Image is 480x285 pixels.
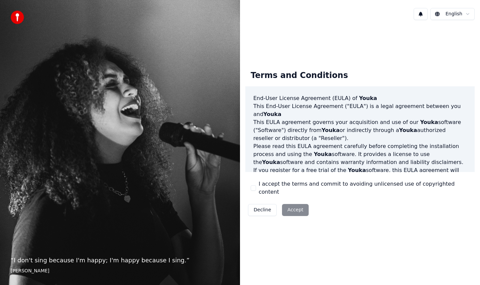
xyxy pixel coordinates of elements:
footer: [PERSON_NAME] [11,268,229,274]
p: “ I don't sing because I'm happy; I'm happy because I sing. ” [11,256,229,265]
span: Youka [322,127,340,133]
p: Please read this EULA agreement carefully before completing the installation process and using th... [253,142,467,166]
span: Youka [263,111,281,117]
h3: End-User License Agreement (EULA) of [253,94,467,102]
p: This End-User License Agreement ("EULA") is a legal agreement between you and [253,102,467,118]
p: If you register for a free trial of the software, this EULA agreement will also govern that trial... [253,166,467,198]
span: Youka [314,151,332,157]
span: Youka [399,127,417,133]
img: youka [11,11,24,24]
span: Youka [359,95,377,101]
p: This EULA agreement governs your acquisition and use of our software ("Software") directly from o... [253,118,467,142]
div: Terms and Conditions [245,65,353,86]
span: Youka [262,159,280,165]
button: Decline [248,204,277,216]
span: Youka [420,119,438,125]
span: Youka [348,167,366,173]
label: I accept the terms and commit to avoiding unlicensed use of copyrighted content [259,180,469,196]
